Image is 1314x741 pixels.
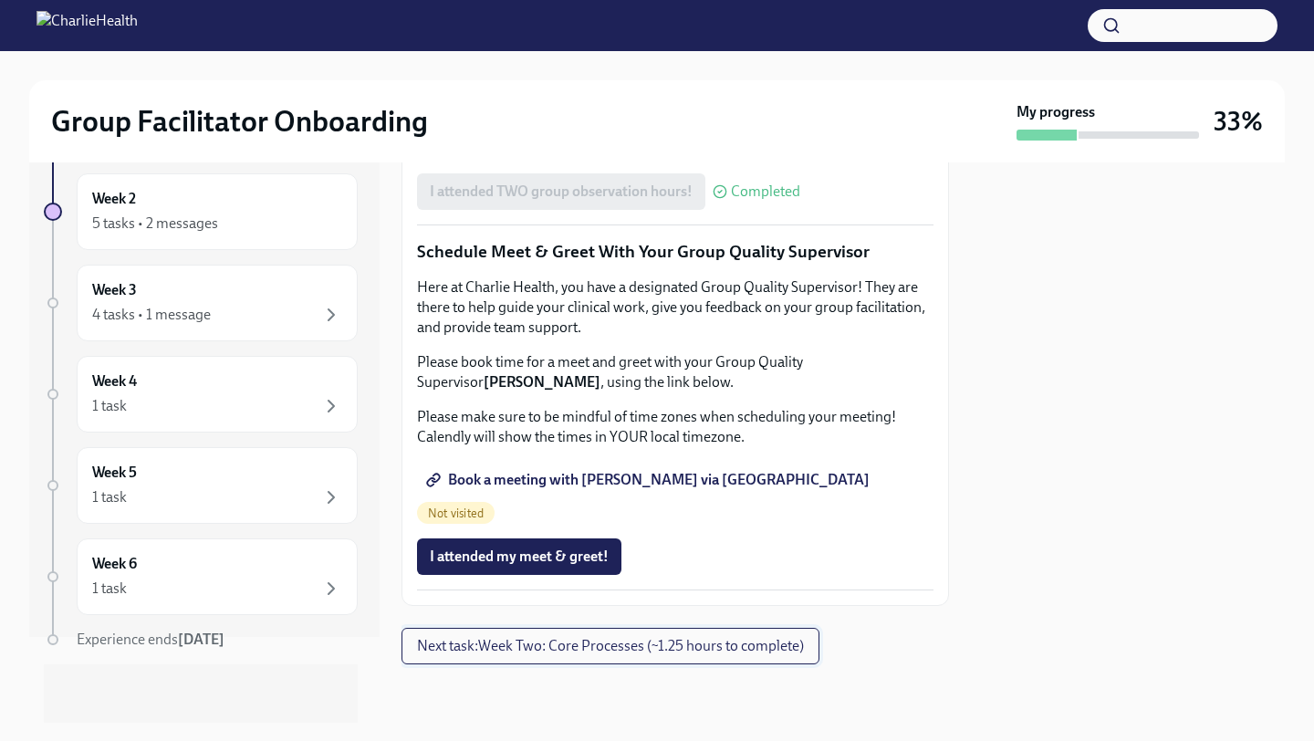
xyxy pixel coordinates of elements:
[417,462,882,498] a: Book a meeting with [PERSON_NAME] via [GEOGRAPHIC_DATA]
[92,280,137,300] h6: Week 3
[1017,102,1095,122] strong: My progress
[417,538,621,575] button: I attended my meet & greet!
[417,506,495,520] span: Not visited
[92,189,136,209] h6: Week 2
[401,628,819,664] button: Next task:Week Two: Core Processes (~1.25 hours to complete)
[417,407,933,447] p: Please make sure to be mindful of time zones when scheduling your meeting! Calendly will show the...
[44,447,358,524] a: Week 51 task
[44,173,358,250] a: Week 25 tasks • 2 messages
[44,538,358,615] a: Week 61 task
[417,277,933,338] p: Here at Charlie Health, you have a designated Group Quality Supervisor! They are there to help gu...
[92,214,218,234] div: 5 tasks • 2 messages
[92,396,127,416] div: 1 task
[44,356,358,433] a: Week 41 task
[417,352,933,392] p: Please book time for a meet and greet with your Group Quality Supervisor , using the link below.
[92,554,137,574] h6: Week 6
[36,11,138,40] img: CharlieHealth
[92,487,127,507] div: 1 task
[92,371,137,391] h6: Week 4
[484,373,600,391] strong: [PERSON_NAME]
[417,240,933,264] p: Schedule Meet & Greet With Your Group Quality Supervisor
[92,305,211,325] div: 4 tasks • 1 message
[51,103,428,140] h2: Group Facilitator Onboarding
[77,631,224,648] span: Experience ends
[44,265,358,341] a: Week 34 tasks • 1 message
[178,631,224,648] strong: [DATE]
[430,471,870,489] span: Book a meeting with [PERSON_NAME] via [GEOGRAPHIC_DATA]
[1214,105,1263,138] h3: 33%
[430,548,609,566] span: I attended my meet & greet!
[731,184,800,199] span: Completed
[417,637,804,655] span: Next task : Week Two: Core Processes (~1.25 hours to complete)
[92,579,127,599] div: 1 task
[92,463,137,483] h6: Week 5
